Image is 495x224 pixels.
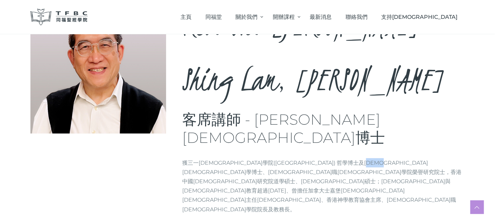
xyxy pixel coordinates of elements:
span: 同福堂 [205,14,222,20]
p: 獲三一[DEMOGRAPHIC_DATA]學院([GEOGRAPHIC_DATA]) 哲學博士及[DEMOGRAPHIC_DATA][DEMOGRAPHIC_DATA]學博士、[DEMOGRAP... [183,158,465,214]
span: 支持[DEMOGRAPHIC_DATA] [382,14,458,20]
a: 關於我們 [229,7,266,27]
a: 開辦課程 [266,7,303,27]
span: 最新消息 [310,14,332,20]
a: 支持[DEMOGRAPHIC_DATA] [374,7,465,27]
a: 聯絡我們 [339,7,375,27]
span: 聯絡我們 [346,14,367,20]
img: 同福聖經學院 TFBC [30,9,88,25]
a: 主頁 [174,7,199,27]
span: 關於我們 [236,14,258,20]
span: 主頁 [181,14,192,20]
h3: 客席講師 - [PERSON_NAME][DEMOGRAPHIC_DATA]博士 [183,111,465,147]
span: 開辦課程 [273,14,295,20]
a: 同福堂 [199,7,229,27]
a: 最新消息 [303,7,339,27]
a: Scroll to top [470,200,484,214]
